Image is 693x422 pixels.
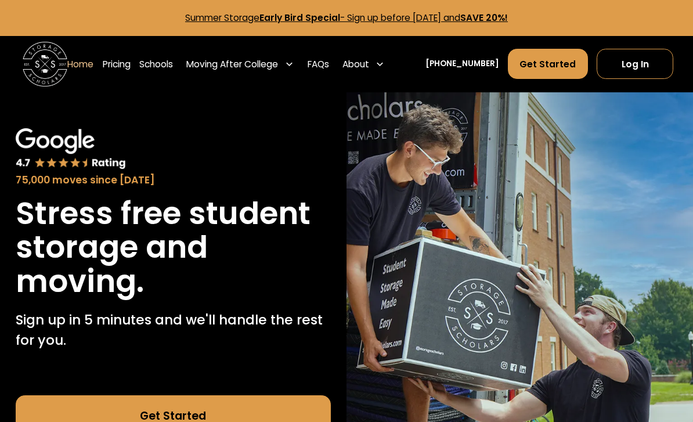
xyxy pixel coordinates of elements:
[460,12,508,24] strong: SAVE 20%!
[342,57,369,71] div: About
[67,48,93,80] a: Home
[23,42,67,86] a: home
[308,48,329,80] a: FAQs
[597,49,673,79] a: Log In
[16,310,330,351] p: Sign up in 5 minutes and we'll handle the rest for you.
[259,12,340,24] strong: Early Bird Special
[16,172,330,187] div: 75,000 moves since [DATE]
[508,49,588,79] a: Get Started
[139,48,173,80] a: Schools
[16,197,330,299] h1: Stress free student storage and moving.
[23,42,67,86] img: Storage Scholars main logo
[425,58,499,70] a: [PHONE_NUMBER]
[338,48,389,80] div: About
[16,128,126,171] img: Google 4.7 star rating
[182,48,299,80] div: Moving After College
[186,57,278,71] div: Moving After College
[185,12,508,24] a: Summer StorageEarly Bird Special- Sign up before [DATE] andSAVE 20%!
[103,48,131,80] a: Pricing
